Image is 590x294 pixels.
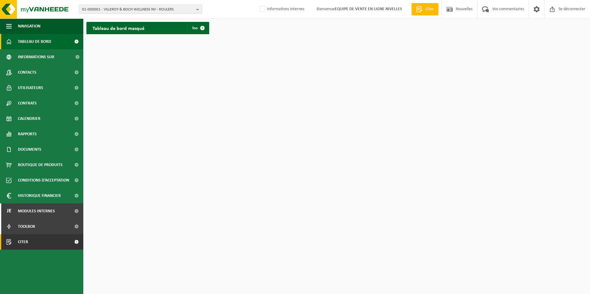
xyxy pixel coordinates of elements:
[317,7,402,11] font: Bienvenue
[335,7,402,11] strong: EQUIPE DE VENTE EN LIGNE NIVELLES
[18,96,37,111] span: Contrats
[192,26,198,30] span: Ton
[424,6,435,12] span: Citer
[18,111,40,126] span: Calendrier
[18,142,41,157] span: Documents
[18,65,36,80] span: Contacts
[18,34,51,49] span: Tableau de bord
[82,5,194,14] span: 01-000001 - VILLEROY & BOCH WELLNESS NV - ROULERS
[18,173,69,188] span: Conditions d’acceptation
[18,234,28,250] span: Citer
[187,22,209,34] a: Ton
[6,203,12,219] span: Je
[18,203,55,219] span: Modules internes
[18,188,61,203] span: Historique financier
[18,49,71,65] span: Informations sur l’entreprise
[18,18,40,34] span: Navigation
[411,3,438,15] a: Citer
[18,80,43,96] span: Utilisateurs
[18,126,37,142] span: Rapports
[86,22,151,34] h2: Tableau de bord masqué
[18,157,63,173] span: Boutique de produits
[18,219,35,234] span: Toolbox
[258,5,304,14] label: Informations internes
[79,5,202,14] button: 01-000001 - VILLEROY & BOCH WELLNESS NV - ROULERS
